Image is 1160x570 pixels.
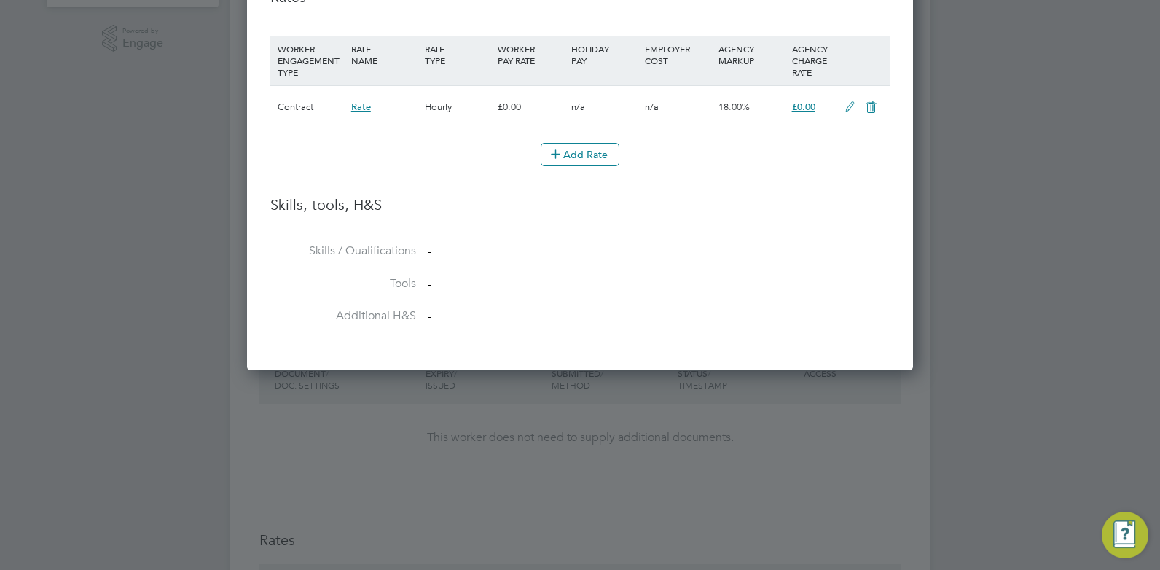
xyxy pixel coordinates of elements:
[270,308,416,324] label: Additional H&S
[428,310,431,324] span: -
[494,86,568,128] div: £0.00
[792,101,815,113] span: £0.00
[421,36,495,74] div: RATE TYPE
[274,86,348,128] div: Contract
[270,243,416,259] label: Skills / Qualifications
[274,36,348,85] div: WORKER ENGAGEMENT TYPE
[428,244,431,259] span: -
[494,36,568,74] div: WORKER PAY RATE
[571,101,585,113] span: n/a
[348,36,421,74] div: RATE NAME
[421,86,495,128] div: Hourly
[1102,512,1148,558] button: Engage Resource Center
[351,101,371,113] span: Rate
[270,195,890,214] h3: Skills, tools, H&S
[641,36,715,74] div: EMPLOYER COST
[788,36,837,85] div: AGENCY CHARGE RATE
[645,101,659,113] span: n/a
[270,276,416,292] label: Tools
[715,36,788,74] div: AGENCY MARKUP
[428,277,431,292] span: -
[541,143,619,166] button: Add Rate
[568,36,641,74] div: HOLIDAY PAY
[718,101,750,113] span: 18.00%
